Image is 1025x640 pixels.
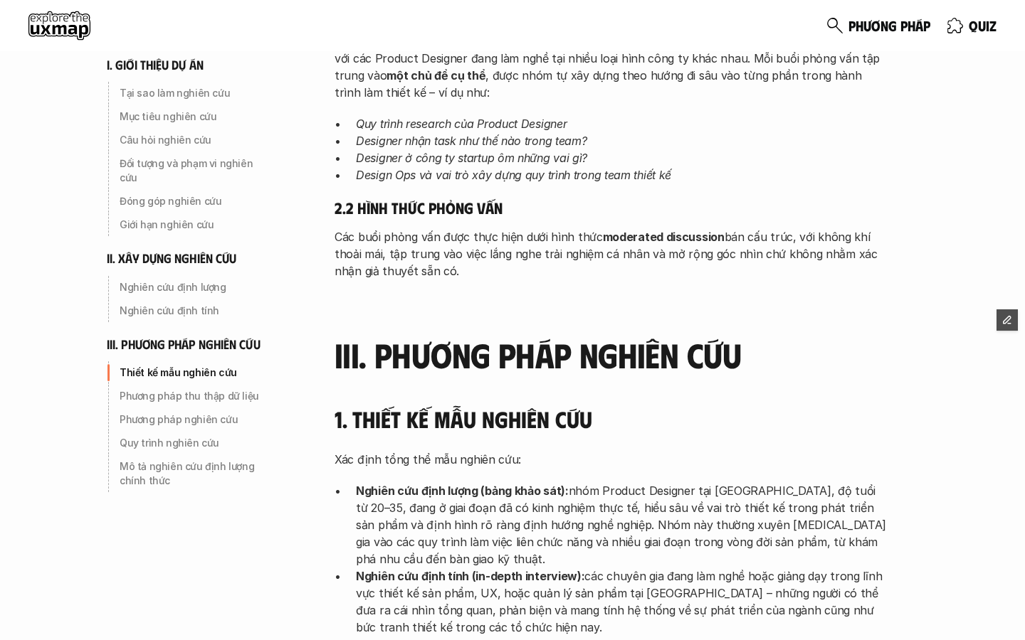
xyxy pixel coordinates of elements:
a: quiz [947,11,997,40]
span: n [881,18,888,33]
strong: Nghiên cứu định tính (in-depth interview): [356,569,584,583]
p: Phương pháp thu thập dữ liệu [120,389,272,403]
span: p [900,18,908,33]
a: Phương pháp thu thập dữ liệu [107,385,278,407]
em: Design Ops và vai trò xây dựng quy trình trong team thiết kế [356,168,671,182]
h3: IIi. phương pháp nghiên cứu [335,336,890,374]
button: Edit Framer Content [997,309,1018,331]
span: g [888,18,897,33]
span: h [908,18,915,33]
span: p [848,18,856,33]
span: á [915,18,923,33]
a: Nghiên cứu định tính [107,299,278,322]
span: ư [863,18,871,33]
p: Tại sao làm nghiên cứu [120,86,272,100]
a: Mục tiêu nghiên cứu [107,105,278,128]
a: Thiết kế mẫu nghiên cứu [107,361,278,384]
a: Tại sao làm nghiên cứu [107,82,278,105]
p: nhóm Product Designer tại [GEOGRAPHIC_DATA], độ tuổi từ 20–35, đang ở giai đoạn đã có kinh nghiệm... [356,482,890,567]
h4: 1. Thiết kế mẫu nghiên cứu [335,405,890,432]
p: Mục tiêu nghiên cứu [120,110,272,124]
span: u [978,18,986,33]
a: Phương pháp nghiên cứu [107,408,278,431]
a: Đối tượng và phạm vi nghiên cứu [107,152,278,189]
em: Designer nhận task như thế nào trong team? [356,134,587,148]
h6: ii. xây dựng nghiên cứu [107,250,236,267]
a: Mô tả nghiên cứu định lượng chính thức [107,455,278,492]
p: các chuyên gia đang làm nghề hoặc giảng dạy trong lĩnh vực thiết kế sản phẩm, UX, hoặc quản lý sả... [356,567,890,636]
strong: Nghiên cứu định lượng (bảng khảo sát): [356,484,569,498]
p: Xác định tổng thể mẫu nghiên cứu: [335,451,890,468]
h6: i. giới thiệu dự án [107,57,204,73]
strong: một chủ đề cụ thể [387,68,485,82]
p: Đối tượng và phạm vi nghiên cứu [120,156,272,185]
p: Giới hạn nghiên cứu [120,218,272,232]
span: h [856,18,863,33]
p: Đóng góp nghiên cứu [120,194,272,208]
span: q [969,18,978,33]
em: Quy trình research của Product Designer [356,117,567,131]
h6: iii. phương pháp nghiên cứu [107,336,261,353]
span: ơ [871,18,881,33]
span: p [923,18,930,33]
a: Giới hạn nghiên cứu [107,213,278,236]
p: Các buổi phỏng vấn được thực hiện dưới hình thức bán cấu trúc, với không khí thoải mái, tập trung... [335,228,890,279]
span: i [986,18,989,33]
p: Quy trình nghiên cứu [120,436,272,450]
strong: moderated discussion [603,230,725,244]
p: Nghiên cứu định tính [120,304,272,318]
p: Thiết kế mẫu nghiên cứu [120,366,272,380]
h5: 2.2 Hình thức phỏng vấn [335,198,890,218]
p: Song song với khảo sát định lượng, nhóm nghiên cứu thực hiện khoảng 20 buổi phỏng vấn chuyên sâu ... [335,33,890,101]
p: Nghiên cứu định lượng [120,280,272,294]
em: Designer ở công ty startup ôm những vai gì? [356,151,587,165]
a: Đóng góp nghiên cứu [107,190,278,213]
p: Phương pháp nghiên cứu [120,412,272,427]
a: phươngpháp [827,11,930,40]
span: z [989,18,997,33]
a: Câu hỏi nghiên cứu [107,129,278,151]
p: Mô tả nghiên cứu định lượng chính thức [120,459,272,488]
a: Nghiên cứu định lượng [107,276,278,299]
p: Câu hỏi nghiên cứu [120,133,272,147]
a: Quy trình nghiên cứu [107,432,278,454]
